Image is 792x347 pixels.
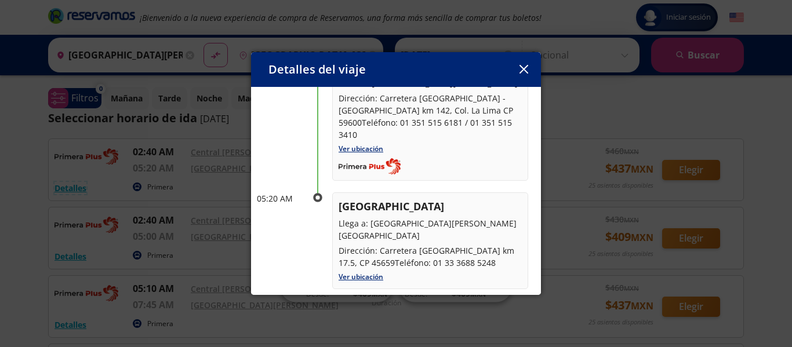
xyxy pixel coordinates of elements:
[339,199,522,214] p: [GEOGRAPHIC_DATA]
[268,61,366,78] p: Detalles del viaje
[339,158,401,174] img: Completo_color__1_.png
[339,217,522,242] p: Llega a: [GEOGRAPHIC_DATA][PERSON_NAME][GEOGRAPHIC_DATA]
[339,244,522,269] p: Dirección: Carretera [GEOGRAPHIC_DATA] km 17.5, CP 45659Teléfono: 01 33 3688 5248
[257,192,303,204] p: 05:20 AM
[339,92,522,141] p: Dirección: Carretera [GEOGRAPHIC_DATA] - [GEOGRAPHIC_DATA] km 142, Col. La Lima CP 59600Teléfono:...
[339,272,383,282] a: Ver ubicación
[339,144,383,154] a: Ver ubicación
